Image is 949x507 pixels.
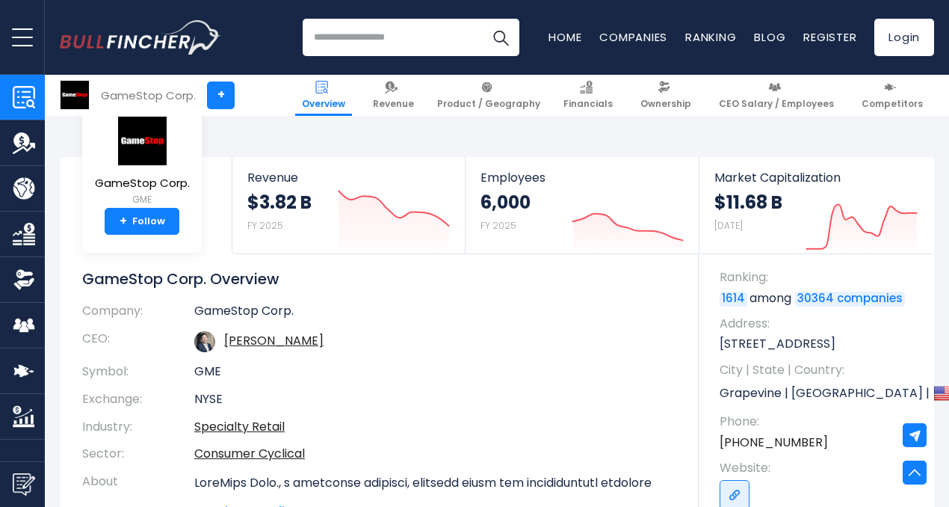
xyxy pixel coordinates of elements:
a: Login [874,19,934,56]
span: Product / Geography [437,98,540,110]
span: Phone: [720,414,919,430]
a: Ownership [634,75,698,116]
th: Industry: [82,414,194,441]
a: +Follow [105,208,179,235]
th: Sector: [82,440,194,468]
span: Overview [302,98,345,110]
a: Go to homepage [60,20,220,55]
span: Ranking: [720,269,919,286]
span: Website: [720,460,919,476]
span: Employees [480,170,683,185]
small: FY 2025 [480,219,516,232]
img: GME logo [116,116,168,166]
a: Ranking [685,29,736,45]
span: City | State | Country: [720,362,919,378]
a: Specialty Retail [194,418,285,435]
th: Symbol: [82,358,194,386]
img: ryan-cohen.jpg [194,331,215,352]
a: + [207,82,235,109]
a: 30364 companies [795,292,905,307]
strong: $11.68 B [714,191,782,214]
h1: GameStop Corp. Overview [82,269,676,289]
td: GME [194,358,676,386]
span: Financials [563,98,613,110]
a: Home [548,29,581,45]
img: Ownership [13,268,35,291]
a: [PHONE_NUMBER] [720,434,828,451]
span: Market Capitalization [714,170,918,185]
button: Search [482,19,519,56]
span: GameStop Corp. [95,177,190,190]
small: FY 2025 [247,219,283,232]
a: Financials [557,75,619,116]
a: CEO Salary / Employees [712,75,841,116]
strong: $3.82 B [247,191,312,214]
p: among [720,290,919,307]
a: Companies [599,29,667,45]
span: Revenue [247,170,450,185]
span: Ownership [640,98,691,110]
th: CEO: [82,325,194,358]
span: Competitors [862,98,923,110]
th: Exchange: [82,386,194,414]
span: Revenue [373,98,414,110]
a: Consumer Cyclical [194,445,305,462]
span: CEO Salary / Employees [719,98,834,110]
a: Product / Geography [430,75,547,116]
th: Company: [82,304,194,325]
a: ceo [224,332,324,349]
a: GameStop Corp. GME [94,115,191,209]
a: Revenue [366,75,421,116]
a: Competitors [855,75,930,116]
span: Address: [720,316,919,332]
small: GME [95,193,190,206]
a: 1614 [720,292,747,307]
small: [DATE] [714,219,743,232]
img: GME logo [61,81,89,109]
div: GameStop Corp. [101,87,196,104]
a: Overview [295,75,352,116]
p: [STREET_ADDRESS] [720,336,919,352]
strong: 6,000 [480,191,531,214]
a: Register [803,29,856,45]
td: GameStop Corp. [194,304,676,325]
td: NYSE [194,386,676,414]
strong: + [120,215,127,228]
a: Revenue $3.82 B FY 2025 [232,157,465,254]
a: Blog [754,29,785,45]
a: Employees 6,000 FY 2025 [466,157,698,254]
a: Market Capitalization $11.68 B [DATE] [699,157,933,254]
p: Grapevine | [GEOGRAPHIC_DATA] | US [720,382,919,405]
img: Bullfincher logo [60,20,221,55]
